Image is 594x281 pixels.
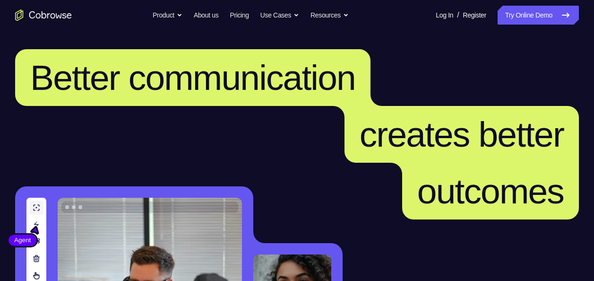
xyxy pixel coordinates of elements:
[360,114,564,154] span: creates better
[463,6,486,25] a: Register
[153,6,182,25] button: Product
[15,9,72,21] a: Go to the home page
[457,9,459,21] span: /
[194,6,218,25] a: About us
[310,6,349,25] button: Resources
[260,6,299,25] button: Use Cases
[230,6,249,25] a: Pricing
[9,236,36,245] span: Agent
[417,171,564,211] span: outcomes
[436,6,453,25] a: Log In
[30,58,355,97] span: Better communication
[498,6,579,25] a: Try Online Demo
